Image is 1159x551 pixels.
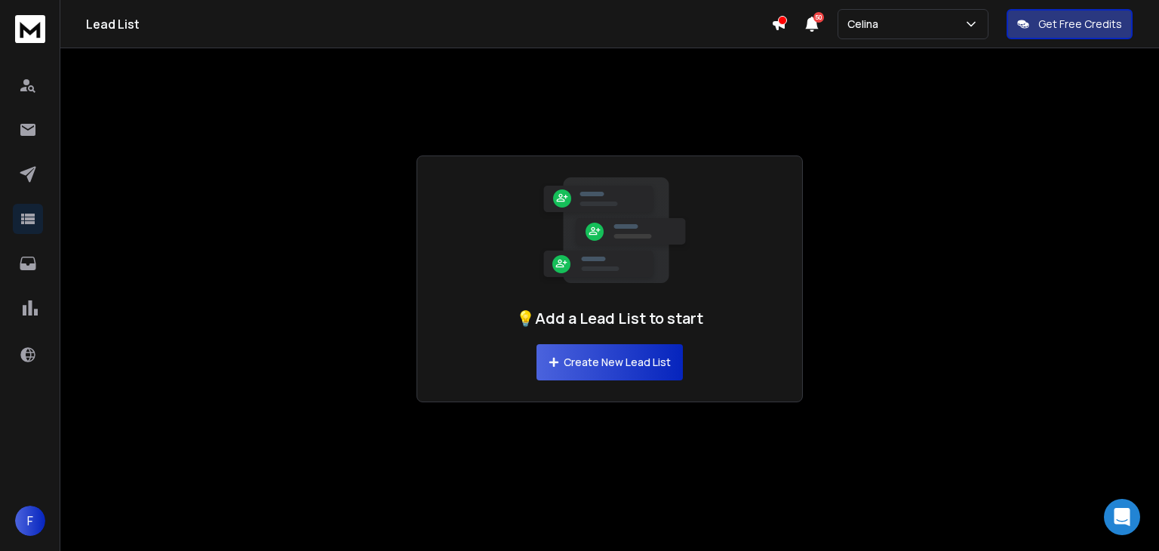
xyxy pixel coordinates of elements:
[15,15,45,43] img: logo
[1007,9,1133,39] button: Get Free Credits
[516,308,703,329] h1: 💡Add a Lead List to start
[86,15,771,33] h1: Lead List
[813,12,824,23] span: 50
[15,506,45,536] button: F
[1038,17,1122,32] p: Get Free Credits
[536,344,683,380] button: Create New Lead List
[1104,499,1140,535] div: Open Intercom Messenger
[847,17,884,32] p: Celina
